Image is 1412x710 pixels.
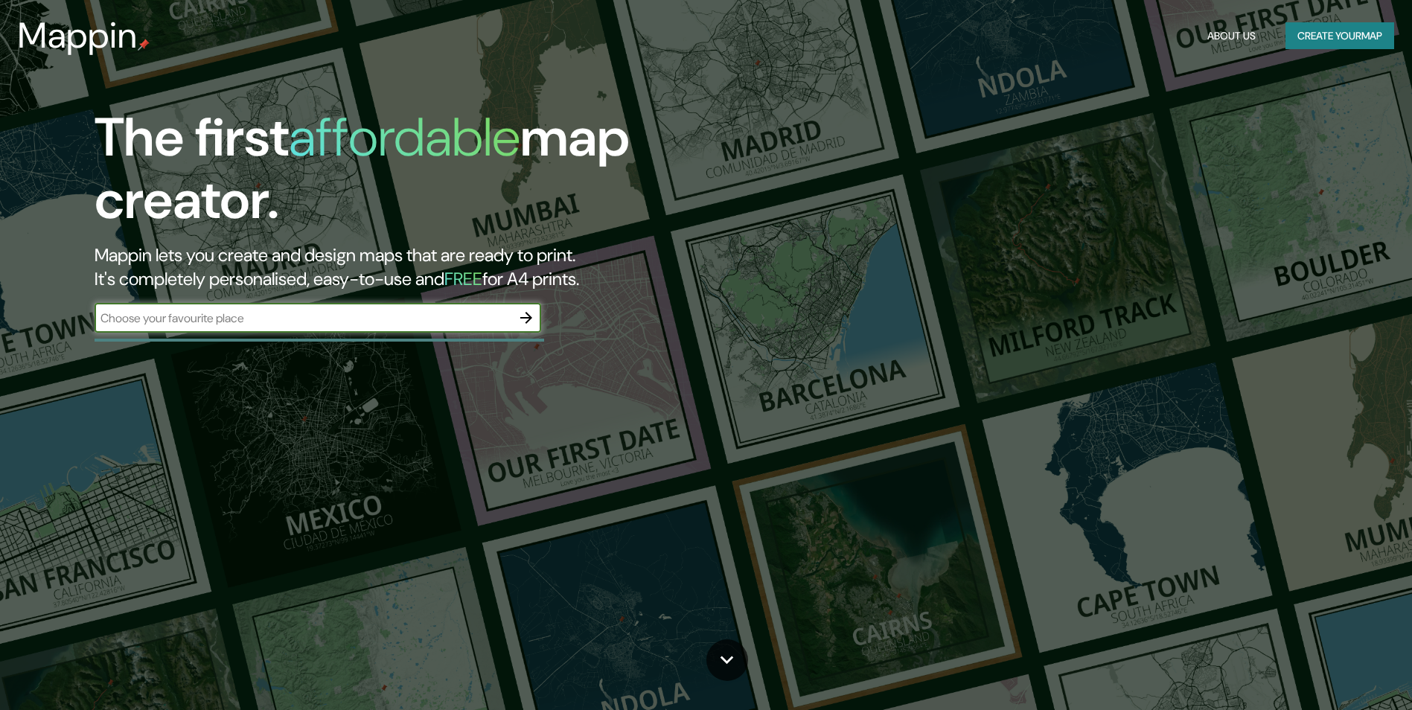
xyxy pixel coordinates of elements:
img: mappin-pin [138,39,150,51]
h1: The first map creator. [95,106,801,243]
button: About Us [1201,22,1262,50]
iframe: Help widget launcher [1280,652,1396,694]
h2: Mappin lets you create and design maps that are ready to print. It's completely personalised, eas... [95,243,801,291]
input: Choose your favourite place [95,310,511,327]
button: Create yourmap [1285,22,1394,50]
h3: Mappin [18,15,138,57]
h1: affordable [289,103,520,172]
h5: FREE [444,267,482,290]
